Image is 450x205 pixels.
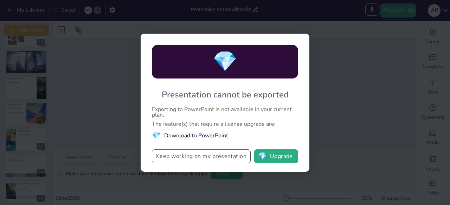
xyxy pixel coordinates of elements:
[152,130,298,141] li: Download to PowerPoint
[152,121,298,127] div: The feature(s) that require a license upgrade are:
[152,107,298,118] div: Exporting to PowerPoint is not available in your current plan.
[152,149,251,163] button: Keep working on my presentation
[213,47,237,76] span: diamond
[152,130,161,141] span: diamond
[162,88,289,101] div: Presentation cannot be exported
[254,149,298,163] button: diamondUpgrade
[258,153,267,160] span: diamond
